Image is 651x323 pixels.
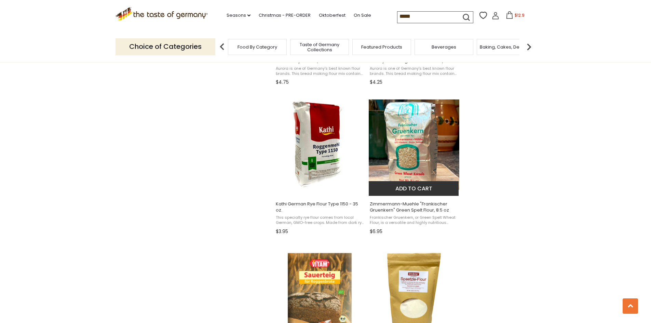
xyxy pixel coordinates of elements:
[227,12,250,19] a: Seasons
[515,12,525,18] span: $12.9
[522,40,536,54] img: next arrow
[259,12,311,19] a: Christmas - PRE-ORDER
[370,66,458,77] span: Aurora is one of Germany's best known flour brands. This bread making flour mix contains 71% whea...
[369,181,459,196] button: Add to cart
[369,99,459,190] img: Zimmermann-Muehle "Frankischer Gruenkern" Green Spelt Flour, 8.5 oz
[238,44,277,50] a: Food By Category
[276,228,288,235] span: $3.95
[480,44,533,50] a: Baking, Cakes, Desserts
[370,228,382,235] span: $6.95
[361,44,402,50] a: Featured Products
[276,79,289,86] span: $4.75
[354,12,371,19] a: On Sale
[116,38,215,55] p: Choice of Categories
[370,79,382,86] span: $4.25
[292,42,347,52] a: Taste of Germany Collections
[276,201,364,213] span: Kathi German Rye Flour Type 1150 - 35 oz.
[319,12,345,19] a: Oktoberfest
[275,93,365,237] a: Kathi German Rye Flour Type 1150 - 35 oz.
[369,93,459,237] a: Zimmermann-Muehle
[501,11,530,22] button: $12.9
[215,40,229,54] img: previous arrow
[370,201,458,213] span: Zimmermann-Muehle "Frankischer Gruenkern" Green Spelt Flour, 8.5 oz
[276,215,364,226] span: This specialty rye flour comes from local German, GMO-free crops. Made from dark rye grains which...
[276,66,364,77] span: Aurora is one of Germany's best known flour brands. This bread making flour mix contains 60% whea...
[370,215,458,226] span: Frankischer Gruenkern, or Green Spelt Wheat Flour, is a versatile and highly nutritious cereal th...
[432,44,456,50] a: Beverages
